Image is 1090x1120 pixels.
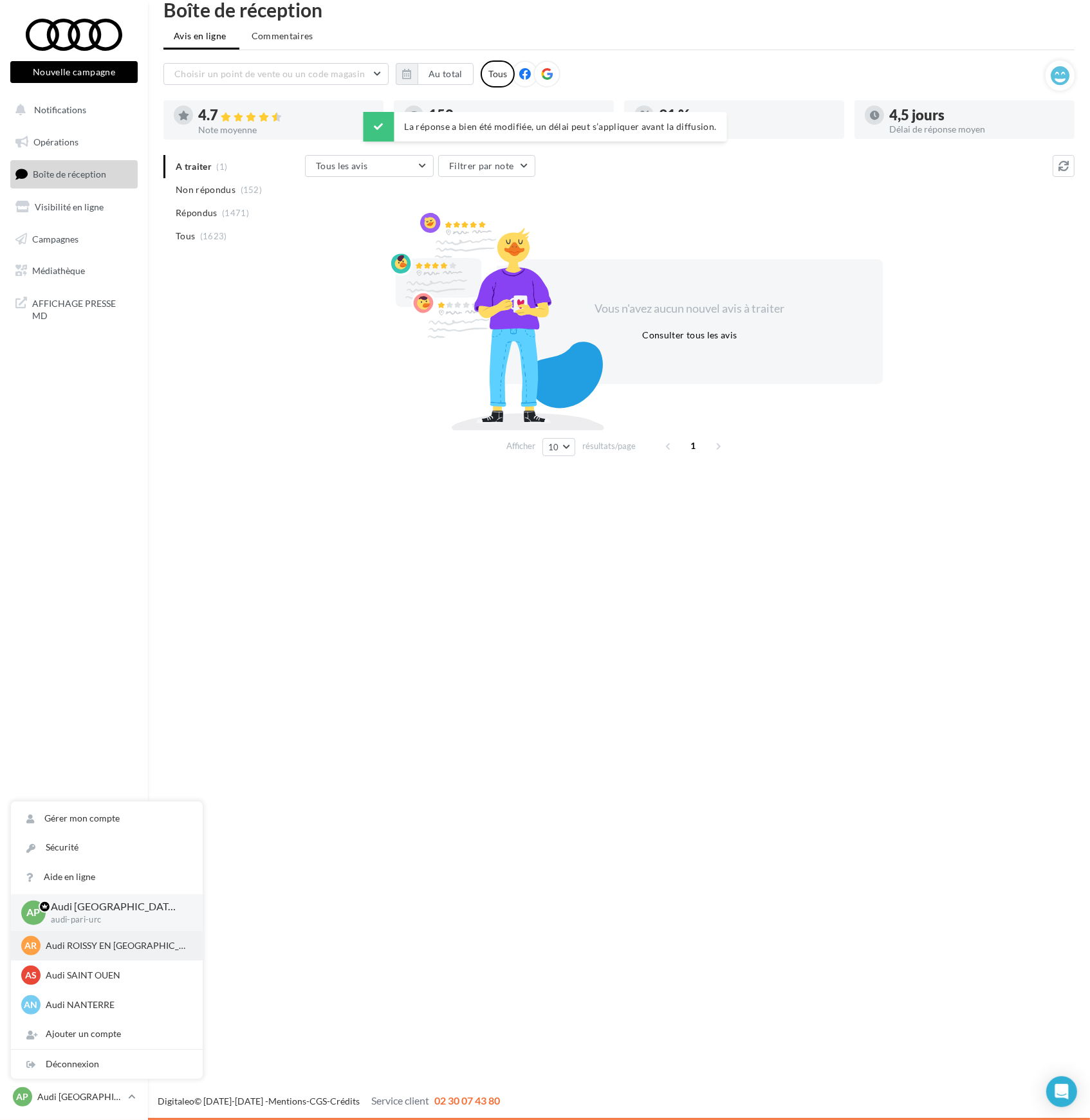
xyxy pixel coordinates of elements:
span: AN [24,998,38,1011]
button: Choisir un point de vente ou un code magasin [163,63,389,85]
div: Open Intercom Messenger [1046,1076,1077,1107]
span: © [DATE]-[DATE] - - - [158,1096,500,1106]
button: Au total [418,63,474,85]
p: Audi NANTERRE [46,998,187,1011]
a: Aide en ligne [11,863,203,892]
a: Médiathèque [8,257,140,284]
p: audi-pari-urc [51,914,182,926]
div: 4.7 [198,108,373,123]
button: Filtrer par note [438,155,535,177]
span: Afficher [506,440,535,452]
div: Ajouter un compte [11,1020,203,1049]
button: Nouvelle campagne [10,61,138,83]
span: AS [25,969,37,982]
div: La réponse a bien été modifiée, un délai peut s’appliquer avant la diffusion. [364,112,727,142]
span: Visibilité en ligne [35,201,104,212]
div: Note moyenne [198,125,373,134]
a: CGS [309,1096,327,1106]
a: Opérations [8,129,140,156]
span: Choisir un point de vente ou un code magasin [174,68,365,79]
button: Au total [396,63,474,85]
a: Boîte de réception [8,160,140,188]
span: Non répondus [176,183,236,196]
span: AP [17,1090,29,1103]
div: Déconnexion [11,1050,203,1079]
span: résultats/page [582,440,636,452]
span: Boîte de réception [33,169,106,179]
div: 152 [429,108,604,122]
a: Mentions [268,1096,306,1106]
span: (1623) [200,231,227,241]
span: Commentaires [252,30,313,42]
span: Répondus [176,207,217,219]
div: Tous [481,60,515,87]
button: Consulter tous les avis [637,327,742,343]
button: Notifications [8,96,135,124]
div: Vous n'avez aucun nouvel avis à traiter [579,300,800,317]
span: AR [25,939,37,952]
span: Notifications [34,104,86,115]
span: (1471) [222,208,249,218]
div: 4,5 jours [889,108,1064,122]
span: Médiathèque [32,265,85,276]
a: Sécurité [11,833,203,862]
span: Tous les avis [316,160,368,171]
a: Gérer mon compte [11,804,203,833]
button: Tous les avis [305,155,434,177]
p: Audi [GEOGRAPHIC_DATA] 17 [37,1090,123,1103]
button: 10 [542,438,575,456]
a: Digitaleo [158,1096,194,1106]
span: 1 [683,436,704,456]
span: AFFICHAGE PRESSE MD [32,295,133,322]
span: Tous [176,230,195,243]
a: AFFICHAGE PRESSE MD [8,289,140,327]
div: Délai de réponse moyen [889,125,1064,134]
p: Audi SAINT OUEN [46,969,187,982]
div: Taux de réponse [659,125,834,134]
span: Service client [371,1094,429,1106]
span: 10 [548,442,559,452]
div: 91 % [659,108,834,122]
a: AP Audi [GEOGRAPHIC_DATA] 17 [10,1085,138,1109]
span: 02 30 07 43 80 [434,1094,500,1106]
span: (152) [241,185,263,195]
span: AP [27,905,41,920]
span: Campagnes [32,233,79,244]
p: Audi ROISSY EN [GEOGRAPHIC_DATA] [46,939,187,952]
p: Audi [GEOGRAPHIC_DATA] 17 [51,899,182,914]
a: Visibilité en ligne [8,194,140,221]
span: Opérations [33,136,79,147]
a: Crédits [330,1096,360,1106]
a: Campagnes [8,226,140,253]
